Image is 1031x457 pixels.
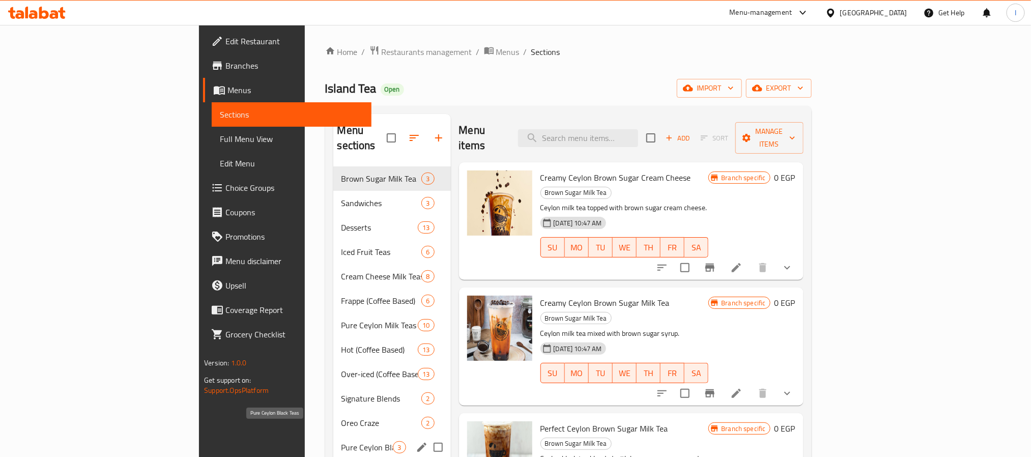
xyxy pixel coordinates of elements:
[781,387,793,399] svg: Show Choices
[751,381,775,406] button: delete
[393,441,406,453] div: items
[459,123,506,153] h2: Menu items
[203,322,371,347] a: Grocery Checklist
[341,392,422,405] div: Signature Blends
[674,257,696,278] span: Select to update
[333,166,451,191] div: Brown Sugar Milk Tea3
[341,319,418,331] div: Pure Ceylon Milk Teas
[689,366,704,381] span: SA
[225,279,363,292] span: Upsell
[613,363,637,383] button: WE
[203,29,371,53] a: Edit Restaurant
[225,35,363,47] span: Edit Restaurant
[204,384,269,397] a: Support.OpsPlatform
[541,438,611,449] span: Brown Sugar Milk Tea
[421,392,434,405] div: items
[341,368,418,380] div: Over-iced (Coffee Based)
[650,255,674,280] button: sort-choices
[421,246,434,258] div: items
[333,362,451,386] div: Over-iced (Coffee Based)13
[640,127,662,149] span: Select section
[203,176,371,200] a: Choice Groups
[665,366,680,381] span: FR
[665,240,680,255] span: FR
[418,345,434,355] span: 13
[569,366,585,381] span: MO
[550,218,606,228] span: [DATE] 10:47 AM
[730,7,792,19] div: Menu-management
[1015,7,1016,18] span: I
[541,187,611,198] span: Brown Sugar Milk Tea
[381,127,402,149] span: Select all sections
[341,173,422,185] span: Brown Sugar Milk Tea
[212,151,371,176] a: Edit Menu
[689,240,704,255] span: SA
[746,79,812,98] button: export
[203,298,371,322] a: Coverage Report
[333,289,451,313] div: Frappe (Coffee Based)6
[422,418,434,428] span: 2
[613,237,637,258] button: WE
[341,197,422,209] span: Sandwiches
[341,441,393,453] span: Pure Ceylon Black Teas
[225,255,363,267] span: Menu disclaimer
[637,237,661,258] button: TH
[662,130,694,146] button: Add
[333,337,451,362] div: Hot (Coffee Based)13
[341,344,418,356] span: Hot (Coffee Based)
[225,304,363,316] span: Coverage Report
[426,126,451,150] button: Add section
[418,223,434,233] span: 13
[333,313,451,337] div: Pure Ceylon Milk Teas10
[381,83,404,96] div: Open
[418,368,434,380] div: items
[840,7,907,18] div: [GEOGRAPHIC_DATA]
[381,85,404,94] span: Open
[204,356,229,369] span: Version:
[476,46,480,58] li: /
[421,270,434,282] div: items
[421,173,434,185] div: items
[694,130,735,146] span: Select section first
[225,231,363,243] span: Promotions
[684,363,708,383] button: SA
[662,130,694,146] span: Add item
[341,417,422,429] div: Oreo Craze
[781,262,793,274] svg: Show Choices
[540,187,612,199] div: Brown Sugar Milk Tea
[541,312,611,324] span: Brown Sugar Milk Tea
[775,381,799,406] button: show more
[225,328,363,340] span: Grocery Checklist
[754,82,804,95] span: export
[341,246,422,258] span: Iced Fruit Teas
[422,272,434,281] span: 8
[735,122,804,154] button: Manage items
[203,224,371,249] a: Promotions
[775,421,795,436] h6: 0 EGP
[422,174,434,184] span: 3
[333,386,451,411] div: Signature Blends2
[333,240,451,264] div: Iced Fruit Teas6
[593,366,609,381] span: TU
[203,273,371,298] a: Upsell
[341,221,418,234] span: Desserts
[717,298,769,308] span: Branch specific
[418,221,434,234] div: items
[545,240,561,255] span: SU
[661,363,684,383] button: FR
[220,157,363,169] span: Edit Menu
[641,240,656,255] span: TH
[661,237,684,258] button: FR
[467,170,532,236] img: Creamy Ceylon Brown Sugar Cream Cheese
[418,319,434,331] div: items
[540,438,612,450] div: Brown Sugar Milk Tea
[414,440,429,455] button: edit
[540,421,668,436] span: Perfect Ceylon Brown Sugar Milk Tea
[203,249,371,273] a: Menu disclaimer
[422,296,434,306] span: 6
[641,366,656,381] span: TH
[569,240,585,255] span: MO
